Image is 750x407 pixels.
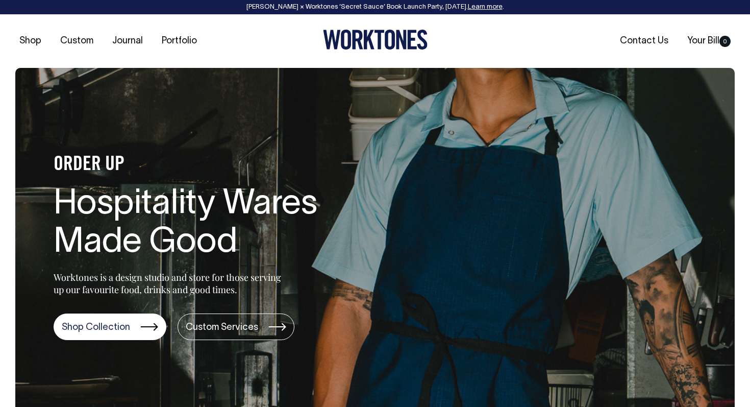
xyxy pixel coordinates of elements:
[54,271,286,296] p: Worktones is a design studio and store for those serving up our favourite food, drinks and good t...
[616,33,672,50] a: Contact Us
[683,33,735,50] a: Your Bill0
[54,314,166,340] a: Shop Collection
[108,33,147,50] a: Journal
[158,33,201,50] a: Portfolio
[54,154,380,176] h4: ORDER UP
[178,314,294,340] a: Custom Services
[15,33,45,50] a: Shop
[56,33,97,50] a: Custom
[468,4,503,10] a: Learn more
[54,186,380,262] h1: Hospitality Wares Made Good
[10,4,740,11] div: [PERSON_NAME] × Worktones ‘Secret Sauce’ Book Launch Party, [DATE]. .
[719,36,731,47] span: 0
